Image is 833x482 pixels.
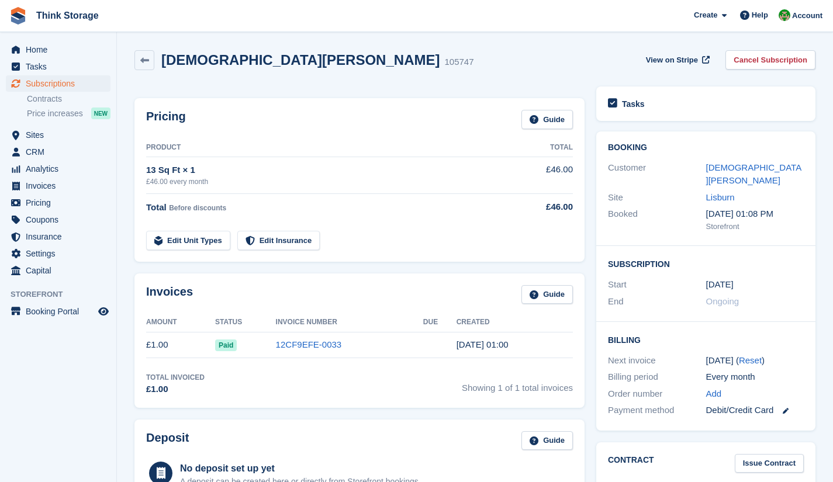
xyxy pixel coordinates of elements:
[735,454,804,473] a: Issue Contract
[6,211,110,228] a: menu
[706,387,722,401] a: Add
[608,207,706,232] div: Booked
[706,278,734,292] time: 2025-09-15 00:00:00 UTC
[9,7,27,25] img: stora-icon-8386f47178a22dfd0bd8f6a31ec36ba5ce8667c1dd55bd0f319d3a0aa187defe.svg
[26,303,96,320] span: Booking Portal
[516,200,573,214] div: £46.00
[146,231,230,250] a: Edit Unit Types
[608,191,706,204] div: Site
[6,75,110,92] a: menu
[276,313,423,332] th: Invoice Number
[146,383,205,396] div: £1.00
[641,50,712,70] a: View on Stripe
[423,313,457,332] th: Due
[26,178,96,194] span: Invoices
[725,50,815,70] a: Cancel Subscription
[146,372,205,383] div: Total Invoiced
[608,161,706,188] div: Customer
[608,334,804,345] h2: Billing
[26,161,96,177] span: Analytics
[694,9,717,21] span: Create
[276,339,342,349] a: 12CF9EFE-0033
[26,228,96,245] span: Insurance
[6,178,110,194] a: menu
[739,355,762,365] a: Reset
[6,195,110,211] a: menu
[26,144,96,160] span: CRM
[516,157,573,193] td: £46.00
[146,431,189,450] h2: Deposit
[6,228,110,245] a: menu
[169,204,226,212] span: Before discounts
[608,354,706,367] div: Next invoice
[146,332,215,358] td: £1.00
[706,404,804,417] div: Debit/Credit Card
[237,231,320,250] a: Edit Insurance
[146,176,516,187] div: £46.00 every month
[608,404,706,417] div: Payment method
[608,278,706,292] div: Start
[161,52,440,68] h2: [DEMOGRAPHIC_DATA][PERSON_NAME]
[27,108,83,119] span: Price increases
[608,370,706,384] div: Billing period
[26,75,96,92] span: Subscriptions
[608,258,804,269] h2: Subscription
[6,262,110,279] a: menu
[6,303,110,320] a: menu
[622,99,645,109] h2: Tasks
[706,296,739,306] span: Ongoing
[646,54,698,66] span: View on Stripe
[608,387,706,401] div: Order number
[608,143,804,152] h2: Booking
[146,202,167,212] span: Total
[706,192,735,202] a: Lisburn
[6,58,110,75] a: menu
[706,207,804,221] div: [DATE] 01:08 PM
[462,372,573,396] span: Showing 1 of 1 total invoices
[146,285,193,304] h2: Invoices
[96,304,110,318] a: Preview store
[457,339,509,349] time: 2025-09-15 00:00:50 UTC
[608,295,706,308] div: End
[516,138,573,157] th: Total
[11,289,116,300] span: Storefront
[752,9,768,21] span: Help
[32,6,103,25] a: Think Storage
[26,262,96,279] span: Capital
[444,56,473,69] div: 105747
[91,108,110,119] div: NEW
[26,58,96,75] span: Tasks
[146,138,516,157] th: Product
[521,285,573,304] a: Guide
[6,245,110,262] a: menu
[521,110,573,129] a: Guide
[27,107,110,120] a: Price increases NEW
[706,221,804,233] div: Storefront
[706,370,804,384] div: Every month
[215,313,276,332] th: Status
[26,195,96,211] span: Pricing
[26,245,96,262] span: Settings
[792,10,822,22] span: Account
[6,127,110,143] a: menu
[215,339,237,351] span: Paid
[6,41,110,58] a: menu
[608,454,654,473] h2: Contract
[521,431,573,450] a: Guide
[457,313,573,332] th: Created
[146,313,215,332] th: Amount
[146,164,516,177] div: 13 Sq Ft × 1
[779,9,790,21] img: Sarah Mackie
[6,144,110,160] a: menu
[706,354,804,367] div: [DATE] ( )
[27,93,110,105] a: Contracts
[26,41,96,58] span: Home
[706,162,802,186] a: [DEMOGRAPHIC_DATA][PERSON_NAME]
[6,161,110,177] a: menu
[146,110,186,129] h2: Pricing
[180,462,421,476] div: No deposit set up yet
[26,127,96,143] span: Sites
[26,211,96,228] span: Coupons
